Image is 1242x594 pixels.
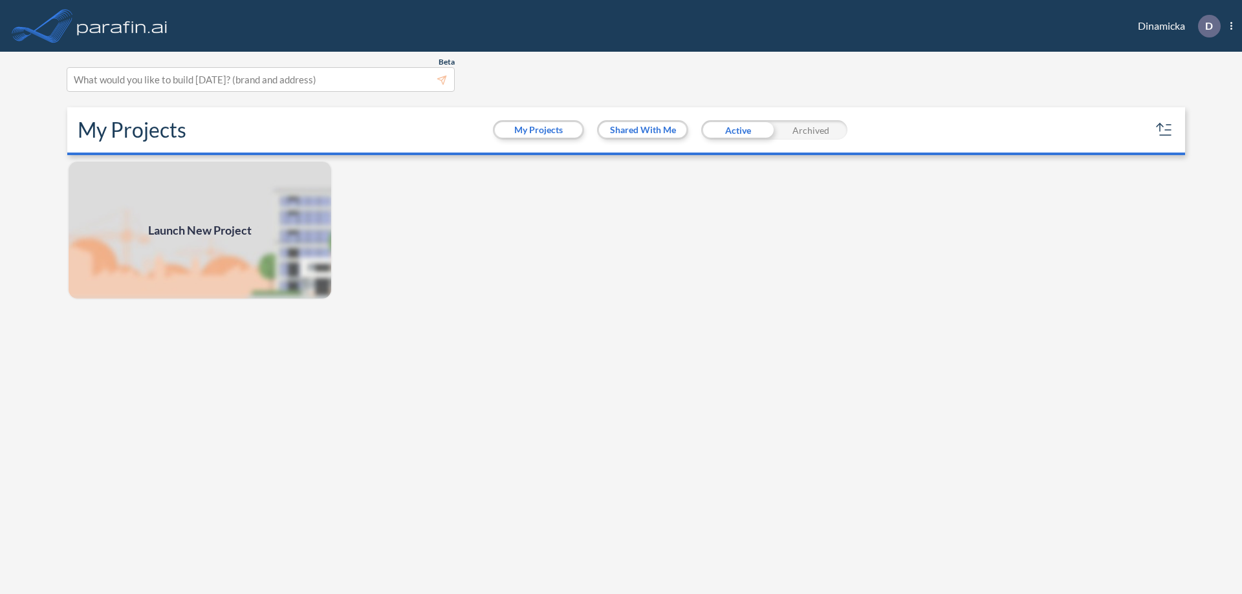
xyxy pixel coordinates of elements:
[774,120,847,140] div: Archived
[148,222,252,239] span: Launch New Project
[701,120,774,140] div: Active
[74,13,170,39] img: logo
[599,122,686,138] button: Shared With Me
[78,118,186,142] h2: My Projects
[1205,20,1213,32] p: D
[439,57,455,67] span: Beta
[67,160,332,300] img: add
[495,122,582,138] button: My Projects
[1154,120,1175,140] button: sort
[1118,15,1232,37] div: Dinamicka
[67,160,332,300] a: Launch New Project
